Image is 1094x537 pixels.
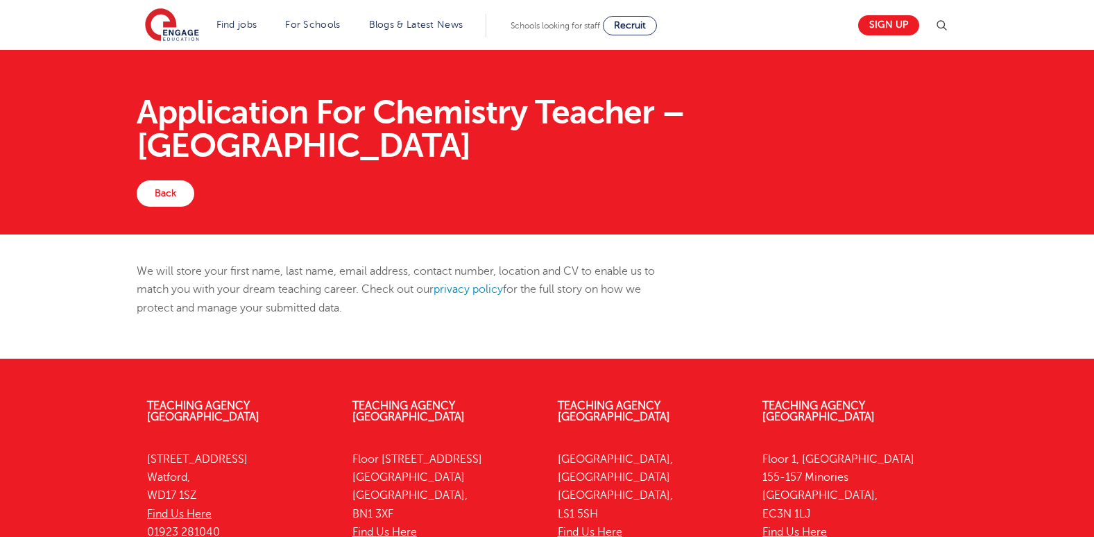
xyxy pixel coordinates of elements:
[145,8,199,43] img: Engage Education
[369,19,463,30] a: Blogs & Latest News
[352,400,465,423] a: Teaching Agency [GEOGRAPHIC_DATA]
[137,96,957,162] h1: Application For Chemistry Teacher – [GEOGRAPHIC_DATA]
[558,400,670,423] a: Teaching Agency [GEOGRAPHIC_DATA]
[614,20,646,31] span: Recruit
[137,262,677,317] p: We will store your first name, last name, email address, contact number, location and CV to enabl...
[434,283,503,296] a: privacy policy
[137,180,194,207] a: Back
[285,19,340,30] a: For Schools
[147,508,212,520] a: Find Us Here
[762,400,875,423] a: Teaching Agency [GEOGRAPHIC_DATA]
[511,21,600,31] span: Schools looking for staff
[858,15,919,35] a: Sign up
[603,16,657,35] a: Recruit
[147,400,259,423] a: Teaching Agency [GEOGRAPHIC_DATA]
[216,19,257,30] a: Find jobs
